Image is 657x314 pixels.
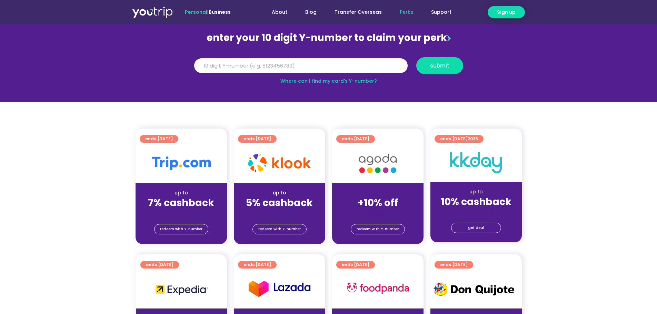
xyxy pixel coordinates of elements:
[140,261,179,269] a: ends [DATE]
[140,135,178,143] a: ends [DATE]
[238,135,277,143] a: ends [DATE]
[252,224,307,234] a: redeem with Y-number
[351,224,405,234] a: redeem with Y-number
[468,136,478,142] span: 2025
[441,195,511,209] strong: 10% cashback
[194,57,463,79] form: Y Number
[357,224,399,234] span: redeem with Y-number
[358,196,398,210] strong: +10% off
[371,189,384,196] span: up to
[141,189,221,196] div: up to
[238,261,277,269] a: ends [DATE]
[160,224,202,234] span: redeem with Y-number
[488,6,525,18] a: Sign up
[416,57,463,74] button: submit
[436,188,516,195] div: up to
[191,29,467,47] div: enter your 10 digit Y-number to claim your perk
[440,261,468,269] span: ends [DATE]
[296,6,326,19] a: Blog
[326,6,391,19] a: Transfer Overseas
[422,6,460,19] a: Support
[209,9,231,16] a: Business
[148,196,214,210] strong: 7% cashback
[336,135,375,143] a: ends [DATE]
[336,261,375,269] a: ends [DATE]
[451,223,501,233] a: get deal
[435,135,484,143] a: ends [DATE]2025
[342,261,369,269] span: ends [DATE]
[263,6,296,19] a: About
[243,261,271,269] span: ends [DATE]
[280,78,377,84] a: Where can I find my card’s Y-number?
[338,209,418,216] div: (for stays only)
[436,208,516,215] div: (for stays only)
[440,135,478,143] span: ends [DATE]
[468,223,484,233] span: get deal
[391,6,422,19] a: Perks
[243,135,271,143] span: ends [DATE]
[430,63,449,68] span: submit
[146,261,173,269] span: ends [DATE]
[246,196,313,210] strong: 5% cashback
[497,9,516,16] span: Sign up
[342,135,369,143] span: ends [DATE]
[185,9,231,16] span: |
[185,9,207,16] span: Personal
[154,224,208,234] a: redeem with Y-number
[194,58,408,73] input: 10 digit Y-number (e.g. 8123456789)
[145,135,173,143] span: ends [DATE]
[141,209,221,216] div: (for stays only)
[239,209,320,216] div: (for stays only)
[435,261,473,269] a: ends [DATE]
[239,189,320,196] div: up to
[249,6,460,19] nav: Menu
[258,224,301,234] span: redeem with Y-number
